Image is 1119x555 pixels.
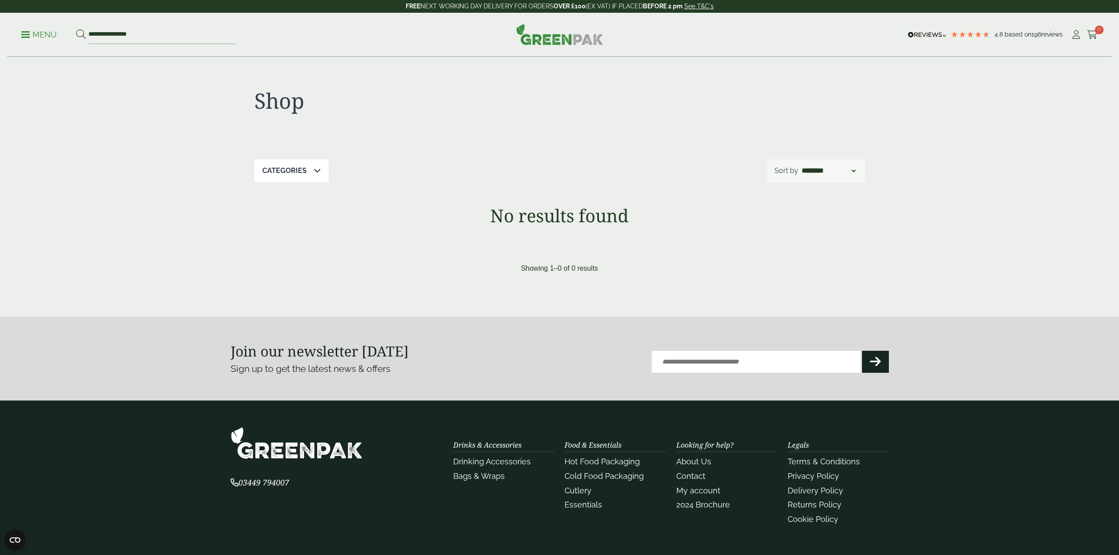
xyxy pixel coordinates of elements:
[788,500,841,509] a: Returns Policy
[516,24,603,45] img: GreenPak Supplies
[950,30,990,38] div: 4.79 Stars
[788,457,860,466] a: Terms & Conditions
[254,88,560,114] h1: Shop
[231,477,289,488] span: 03449 794007
[231,479,289,487] a: 03449 794007
[800,165,857,176] select: Shop order
[676,486,720,495] a: My account
[994,31,1005,38] span: 4.8
[565,486,591,495] a: Cutlery
[565,471,644,481] a: Cold Food Packaging
[1041,31,1063,38] span: reviews
[676,471,705,481] a: Contact
[684,3,714,10] a: See T&C's
[1071,30,1082,39] i: My Account
[788,486,843,495] a: Delivery Policy
[21,29,57,40] p: Menu
[231,342,409,360] strong: Join our newsletter [DATE]
[1087,30,1098,39] i: Cart
[4,529,26,551] button: Open CMP widget
[676,457,711,466] a: About Us
[554,3,586,10] strong: OVER £100
[788,471,839,481] a: Privacy Policy
[453,457,531,466] a: Drinking Accessories
[565,457,640,466] a: Hot Food Packaging
[21,29,57,38] a: Menu
[676,500,730,509] a: 2024 Brochure
[1005,31,1031,38] span: Based on
[231,362,527,376] p: Sign up to get the latest news & offers
[1031,31,1041,38] span: 196
[231,205,889,226] h1: No results found
[774,165,798,176] p: Sort by
[788,515,838,524] a: Cookie Policy
[1095,26,1104,34] span: 0
[231,427,363,459] img: GreenPak Supplies
[565,500,602,509] a: Essentials
[1087,28,1098,41] a: 0
[643,3,682,10] strong: BEFORE 2 pm
[521,263,598,274] p: Showing 1–0 of 0 results
[453,471,505,481] a: Bags & Wraps
[406,3,420,10] strong: FREE
[262,165,307,176] p: Categories
[908,32,946,38] img: REVIEWS.io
